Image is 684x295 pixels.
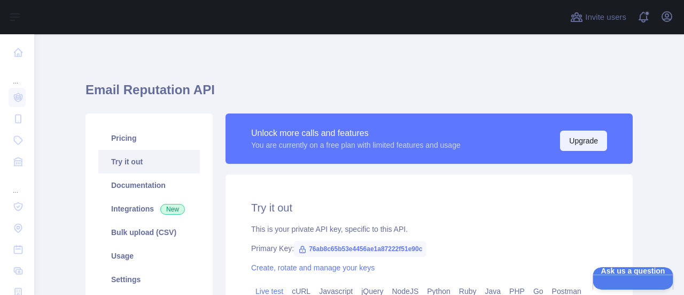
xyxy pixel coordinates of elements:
a: Pricing [98,126,200,150]
button: Upgrade [560,131,607,151]
div: Primary Key: [251,243,607,254]
span: 76ab8c65b53e4456ae1a87222f51e90c [294,241,426,257]
div: This is your private API key, specific to this API. [251,224,607,235]
a: Bulk upload (CSV) [98,221,200,244]
a: Integrations New [98,197,200,221]
div: ... [9,64,26,86]
h2: Try it out [251,200,607,215]
a: Create, rotate and manage your keys [251,263,375,272]
span: New [160,204,185,215]
a: Documentation [98,173,200,197]
div: Unlock more calls and features [251,127,461,140]
span: Invite users [585,11,626,24]
a: Settings [98,268,200,291]
iframe: Help Scout Beacon - Open [593,267,673,290]
div: ... [9,173,26,195]
a: Usage [98,244,200,268]
a: Try it out [98,150,200,173]
h1: Email Reputation API [85,81,633,107]
div: You are currently on a free plan with limited features and usage [251,140,461,150]
button: Invite users [568,9,628,26]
